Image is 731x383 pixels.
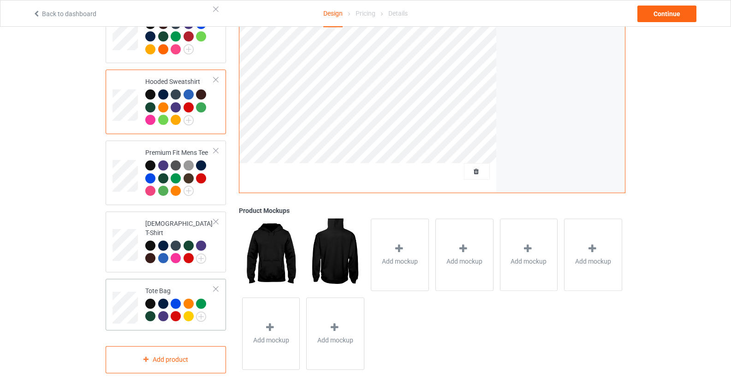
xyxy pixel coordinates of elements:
[371,218,429,291] div: Add mockup
[106,212,226,272] div: [DEMOGRAPHIC_DATA] T-Shirt
[500,218,558,291] div: Add mockup
[446,257,482,266] span: Add mockup
[317,336,353,345] span: Add mockup
[239,206,625,215] div: Product Mockups
[196,253,206,264] img: svg+xml;base64,PD94bWwgdmVyc2lvbj0iMS4wIiBlbmNvZGluZz0iVVRGLTgiPz4KPHN2ZyB3aWR0aD0iMjJweCIgaGVpZ2...
[388,0,408,26] div: Details
[145,286,214,321] div: Tote Bag
[253,336,289,345] span: Add mockup
[106,70,226,134] div: Hooded Sweatshirt
[184,115,194,125] img: svg+xml;base64,PD94bWwgdmVyc2lvbj0iMS4wIiBlbmNvZGluZz0iVVRGLTgiPz4KPHN2ZyB3aWR0aD0iMjJweCIgaGVpZ2...
[356,0,375,26] div: Pricing
[106,279,226,330] div: Tote Bag
[511,257,547,266] span: Add mockup
[323,0,343,27] div: Design
[145,6,214,54] div: Mug
[306,218,364,290] img: regular.jpg
[184,44,194,54] img: svg+xml;base64,PD94bWwgdmVyc2lvbj0iMS4wIiBlbmNvZGluZz0iVVRGLTgiPz4KPHN2ZyB3aWR0aD0iMjJweCIgaGVpZ2...
[435,218,493,291] div: Add mockup
[564,218,622,291] div: Add mockup
[196,312,206,322] img: svg+xml;base64,PD94bWwgdmVyc2lvbj0iMS4wIiBlbmNvZGluZz0iVVRGLTgiPz4KPHN2ZyB3aWR0aD0iMjJweCIgaGVpZ2...
[145,219,214,263] div: [DEMOGRAPHIC_DATA] T-Shirt
[306,298,364,370] div: Add mockup
[637,6,696,22] div: Continue
[242,298,300,370] div: Add mockup
[106,346,226,373] div: Add product
[382,257,418,266] span: Add mockup
[145,77,214,124] div: Hooded Sweatshirt
[575,257,611,266] span: Add mockup
[184,160,194,171] img: heather_texture.png
[106,141,226,205] div: Premium Fit Mens Tee
[184,186,194,196] img: svg+xml;base64,PD94bWwgdmVyc2lvbj0iMS4wIiBlbmNvZGluZz0iVVRGLTgiPz4KPHN2ZyB3aWR0aD0iMjJweCIgaGVpZ2...
[242,218,300,290] img: regular.jpg
[145,148,214,195] div: Premium Fit Mens Tee
[33,10,96,18] a: Back to dashboard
